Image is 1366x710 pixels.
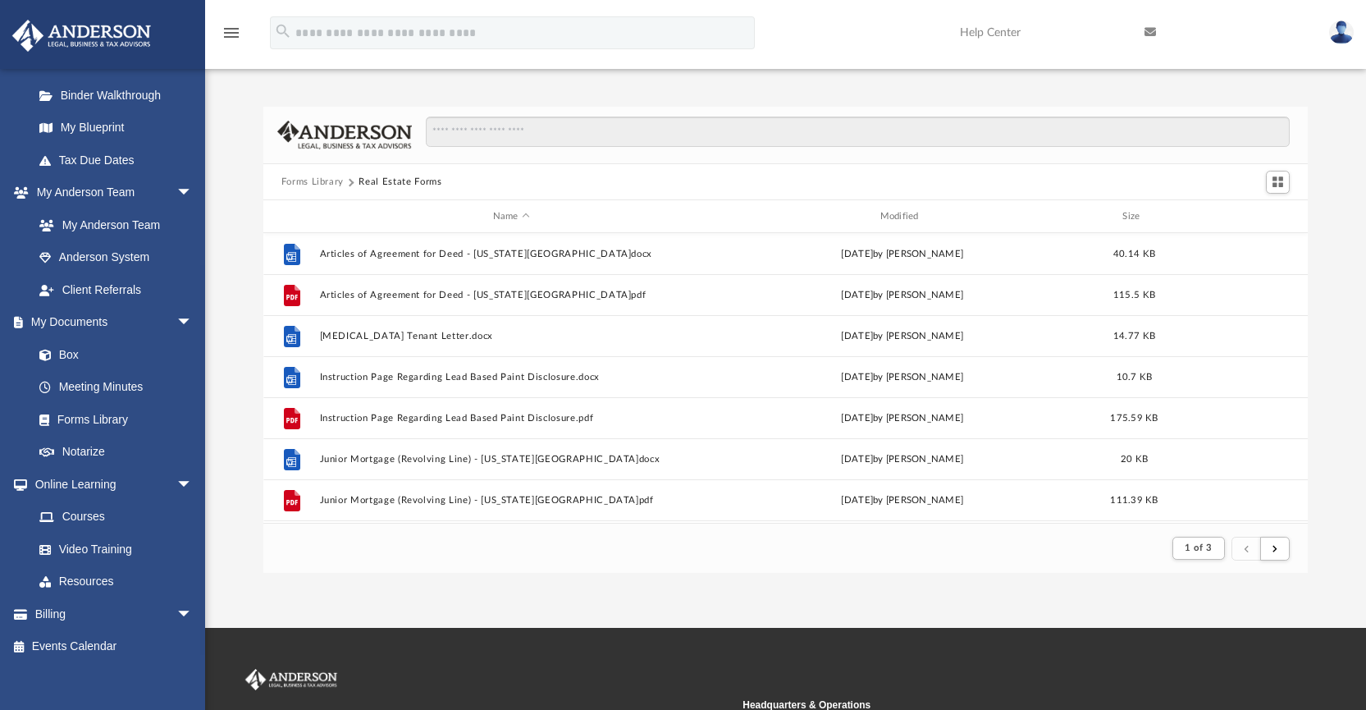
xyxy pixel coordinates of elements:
img: User Pic [1329,21,1354,44]
a: Notarize [23,436,209,469]
a: Binder Walkthrough [23,79,217,112]
a: Courses [23,501,209,534]
a: Billingarrow_drop_down [11,598,217,630]
a: My Blueprint [23,112,209,144]
span: 20 KB [1121,455,1148,464]
span: 14.77 KB [1113,332,1155,341]
button: Articles of Agreement for Deed - [US_STATE][GEOGRAPHIC_DATA]pdf [319,290,703,300]
a: Tax Due Dates [23,144,217,176]
button: Junior Mortgage (Revolving Line) - [US_STATE][GEOGRAPHIC_DATA]docx [319,454,703,465]
button: Instruction Page Regarding Lead Based Paint Disclosure.docx [319,372,703,382]
a: Anderson System [23,241,209,274]
button: Junior Mortgage (Revolving Line) - [US_STATE][GEOGRAPHIC_DATA]pdf [319,495,703,506]
img: Anderson Advisors Platinum Portal [242,669,340,690]
a: Video Training [23,533,201,566]
div: Modified [710,209,1094,224]
a: Meeting Minutes [23,371,209,404]
input: Search files and folders [426,117,1290,148]
a: My Anderson Teamarrow_drop_down [11,176,209,209]
div: [DATE] by [PERSON_NAME] [710,493,1094,508]
div: [DATE] by [PERSON_NAME] [710,288,1094,303]
img: Anderson Advisors Platinum Portal [7,20,156,52]
button: 1 of 3 [1172,537,1224,560]
span: arrow_drop_down [176,306,209,340]
span: 175.59 KB [1110,414,1158,423]
a: Client Referrals [23,273,209,306]
span: 10.7 KB [1116,373,1152,382]
button: Forms Library [281,175,344,190]
a: My Documentsarrow_drop_down [11,306,209,339]
span: arrow_drop_down [176,468,209,502]
div: id [1174,209,1289,224]
div: [DATE] by [PERSON_NAME] [710,370,1094,385]
i: menu [222,23,241,43]
div: [DATE] by [PERSON_NAME] [710,329,1094,344]
div: [DATE] by [PERSON_NAME] [710,452,1094,467]
span: 111.39 KB [1110,496,1158,505]
a: Online Learningarrow_drop_down [11,468,209,501]
div: grid [263,233,1309,524]
span: 1 of 3 [1185,543,1212,552]
a: Events Calendar [11,630,217,663]
div: [DATE] by [PERSON_NAME] [710,247,1094,262]
a: menu [222,31,241,43]
button: [MEDICAL_DATA] Tenant Letter.docx [319,331,703,341]
button: Switch to Grid View [1266,171,1291,194]
a: Box [23,338,201,371]
button: Real Estate Forms [359,175,441,190]
div: id [271,209,312,224]
span: 115.5 KB [1113,291,1155,300]
a: My Anderson Team [23,208,201,241]
div: [DATE] by [PERSON_NAME] [710,411,1094,426]
span: arrow_drop_down [176,176,209,210]
div: Name [318,209,702,224]
i: search [274,22,292,40]
button: Articles of Agreement for Deed - [US_STATE][GEOGRAPHIC_DATA]docx [319,249,703,259]
span: 40.14 KB [1113,250,1155,259]
span: arrow_drop_down [176,598,209,631]
a: Resources [23,566,209,598]
a: Forms Library [23,403,201,436]
button: Instruction Page Regarding Lead Based Paint Disclosure.pdf [319,413,703,424]
div: Size [1101,209,1167,224]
